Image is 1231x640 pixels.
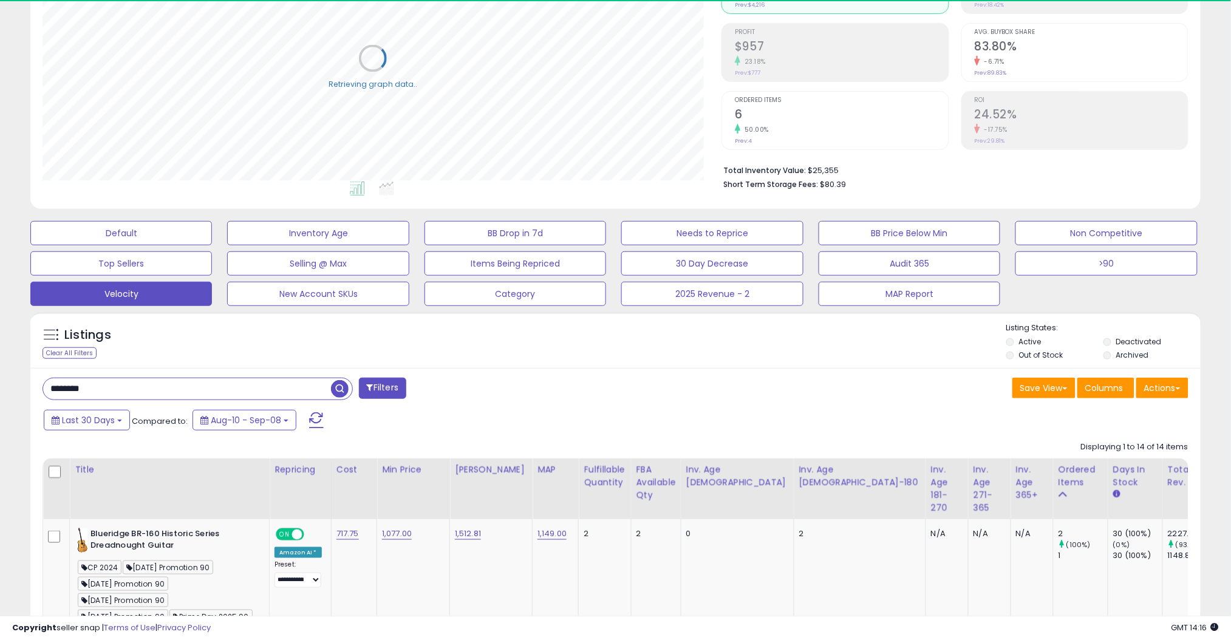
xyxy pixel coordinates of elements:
div: Min Price [382,463,445,476]
a: Privacy Policy [157,622,211,633]
button: Save View [1012,378,1076,398]
button: Default [30,221,212,245]
span: ROI [975,97,1188,104]
small: Prev: 29.81% [975,137,1005,145]
button: Filters [359,378,406,399]
div: N/A [931,528,959,539]
small: Prev: 4 [735,137,752,145]
b: Blueridge BR-160 Historic Series Dreadnought Guitar [90,528,238,554]
small: 23.18% [740,57,766,66]
button: Non Competitive [1015,221,1197,245]
button: MAP Report [819,282,1000,306]
button: Aug-10 - Sep-08 [193,410,296,431]
div: 2227.25 [1168,528,1217,539]
button: >90 [1015,251,1197,276]
small: Prev: $777 [735,69,760,77]
div: 2 [584,528,621,539]
div: seller snap | | [12,622,211,634]
button: 30 Day Decrease [621,251,803,276]
div: 30 (100%) [1113,528,1162,539]
div: 30 (100%) [1113,550,1162,561]
button: BB Drop in 7d [425,221,606,245]
small: Days In Stock. [1113,489,1120,500]
label: Archived [1116,350,1148,360]
strong: Copyright [12,622,56,633]
h2: 24.52% [975,107,1188,124]
div: Title [75,463,264,476]
label: Out of Stock [1019,350,1063,360]
button: Columns [1077,378,1134,398]
div: 2 [636,528,672,539]
div: Ordered Items [1059,463,1103,489]
span: Last 30 Days [62,414,115,426]
a: 717.75 [336,528,359,540]
small: -17.75% [980,125,1008,134]
div: Inv. Age [DEMOGRAPHIC_DATA]-180 [799,463,921,489]
div: Retrieving graph data.. [329,79,417,90]
label: Deactivated [1116,336,1161,347]
small: Prev: 89.83% [975,69,1007,77]
div: Fulfillable Quantity [584,463,626,489]
button: New Account SKUs [227,282,409,306]
h2: 6 [735,107,948,124]
div: 2 [1059,528,1108,539]
small: (93.88%) [1176,540,1206,550]
div: N/A [974,528,1001,539]
button: Last 30 Days [44,410,130,431]
h5: Listings [64,327,111,344]
span: $80.39 [820,179,846,190]
div: Preset: [275,560,322,588]
span: [DATE] Promotion 90 [123,560,213,574]
button: Top Sellers [30,251,212,276]
span: ON [277,529,292,540]
span: Compared to: [132,415,188,427]
div: 2 [799,528,916,539]
span: [DATE] Promotion 90 [78,593,168,607]
div: Clear All Filters [43,347,97,359]
div: 0 [686,528,785,539]
span: 2025-10-9 14:16 GMT [1171,622,1219,633]
button: Category [425,282,606,306]
a: Terms of Use [104,622,155,633]
img: 41tTsPf2jUL._SL40_.jpg [78,528,87,553]
div: Inv. Age 181-270 [931,463,963,514]
span: OFF [302,529,322,540]
span: Ordered Items [735,97,948,104]
span: CP 2024 [78,560,121,574]
button: BB Price Below Min [819,221,1000,245]
h2: 83.80% [975,39,1188,56]
div: Inv. Age 271-365 [974,463,1006,514]
a: 1,077.00 [382,528,412,540]
button: Items Being Repriced [425,251,606,276]
small: -6.71% [980,57,1004,66]
span: Aug-10 - Sep-08 [211,414,281,426]
div: MAP [537,463,573,476]
button: Selling @ Max [227,251,409,276]
span: [DATE] Promotion 90 [78,577,168,591]
small: (100%) [1066,540,1091,550]
a: 1,512.81 [455,528,481,540]
button: 2025 Revenue - 2 [621,282,803,306]
b: Total Inventory Value: [723,165,806,175]
div: [PERSON_NAME] [455,463,527,476]
div: FBA Available Qty [636,463,676,502]
b: Short Term Storage Fees: [723,179,818,189]
div: Displaying 1 to 14 of 14 items [1081,441,1188,453]
span: Columns [1085,382,1124,394]
small: (0%) [1113,540,1130,550]
div: Inv. Age [DEMOGRAPHIC_DATA] [686,463,789,489]
div: Amazon AI * [275,547,322,558]
p: Listing States: [1006,322,1201,334]
small: Prev: 18.42% [975,1,1004,9]
div: Repricing [275,463,326,476]
span: Avg. Buybox Share [975,29,1188,36]
small: 50.00% [740,125,769,134]
div: 1 [1059,550,1108,561]
div: Total Rev. [1168,463,1212,489]
span: Profit [735,29,948,36]
label: Active [1019,336,1042,347]
div: N/A [1016,528,1044,539]
h2: $957 [735,39,948,56]
button: Velocity [30,282,212,306]
div: Days In Stock [1113,463,1158,489]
